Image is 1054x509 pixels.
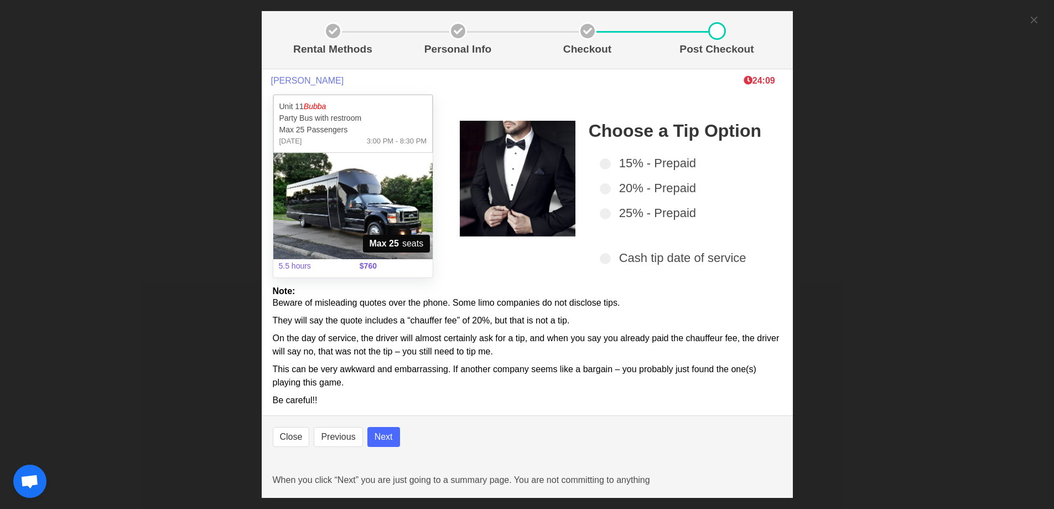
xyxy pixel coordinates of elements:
button: Close [273,427,310,447]
p: Checkout [527,42,648,58]
p: Max 25 Passengers [279,124,427,136]
a: Open chat [13,465,46,498]
label: 15% - Prepaid [600,154,769,172]
b: 24:09 [744,76,775,85]
label: 20% - Prepaid [600,179,769,197]
p: Rental Methods [277,42,389,58]
p: When you click “Next” you are just going to a summary page. You are not committing to anything [273,474,782,487]
p: Personal Info [398,42,518,58]
h2: Note: [273,286,782,296]
p: Unit 11 [279,101,427,112]
p: They will say the quote includes a “chauffer fee” of 20%, but that is not a tip. [273,314,782,327]
label: 25% - Prepaid [600,204,769,222]
button: Previous [314,427,362,447]
span: 3:00 PM - 8:30 PM [367,136,427,147]
p: Be careful!! [273,394,782,407]
span: The clock is ticking ⁠— this timer shows how long we'll hold this limo during checkout. If time r... [744,76,775,85]
h2: Choose a Tip Option [589,121,769,141]
label: Cash tip date of service [600,249,769,267]
span: seats [363,235,430,253]
p: On the day of service, the driver will almost certainly ask for a tip, and when you say you alrea... [273,332,782,358]
em: Bubba [304,102,326,111]
p: Beware of misleading quotes over the phone. Some limo companies do not disclose tips. [273,296,782,310]
img: sidebar-img1.png [460,121,575,236]
p: This can be very awkward and embarrassing. If another company seems like a bargain – you probably... [273,363,782,389]
span: 5.5 hours [272,254,353,279]
img: 11%2001.jpg [273,153,433,259]
p: Party Bus with restroom [279,112,427,124]
p: Post Checkout [657,42,777,58]
button: Next [367,427,400,447]
span: [DATE] [279,136,302,147]
strong: Max 25 [370,237,399,250]
span: [PERSON_NAME] [271,75,344,86]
